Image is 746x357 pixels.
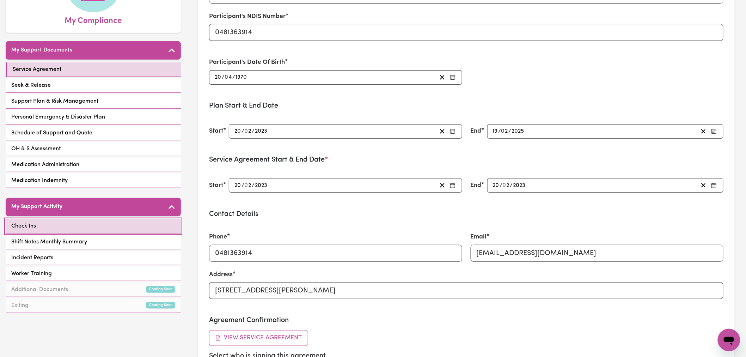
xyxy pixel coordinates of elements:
span: / [232,74,235,80]
button: View Service Agreement [209,330,308,346]
input: ---- [255,127,268,136]
a: OH & S Assessment [6,142,181,156]
input: -- [493,127,499,136]
label: Participant's NDIS Number [209,12,286,21]
a: Support Plan & Risk Management [6,94,181,109]
h3: Contact Details [209,210,723,218]
a: ExitingComing Soon [6,298,181,313]
span: My Compliance [65,12,122,27]
input: -- [225,73,232,82]
span: / [241,128,244,134]
label: Start [209,127,223,136]
span: / [252,182,255,189]
span: / [499,128,501,134]
a: Incident Reports [6,251,181,265]
a: Seek & Release [6,78,181,93]
h3: Service Agreement Start & End Date [209,156,723,164]
input: -- [234,181,241,190]
span: Incident Reports [11,254,53,262]
label: End [471,127,482,136]
span: 0 [503,183,506,188]
input: ---- [255,181,268,190]
span: Medication Indemnity [11,176,68,185]
span: Additional Documents [11,285,68,294]
label: Participant's Date Of Birth [209,58,285,67]
a: Medication Administration [6,158,181,172]
span: Support Plan & Risk Management [11,97,98,105]
input: -- [503,181,510,190]
span: / [510,182,513,189]
input: -- [493,181,500,190]
label: Address [209,270,233,279]
span: Medication Administration [11,161,79,169]
span: Seek & Release [11,81,51,90]
span: Exiting [11,301,29,310]
label: Phone [209,232,227,242]
h3: Plan Start & End Date [209,102,723,110]
input: -- [245,127,252,136]
label: End [471,181,482,190]
span: Shift Notes Monthly Summary [11,238,87,246]
label: Email [471,232,487,242]
span: / [241,182,244,189]
span: 0 [501,128,505,134]
input: -- [245,181,252,190]
span: 0 [225,74,228,80]
label: Start [209,181,223,190]
a: Service Agreement [6,62,181,77]
input: -- [502,127,509,136]
span: 0 [244,128,248,134]
small: Coming Soon [146,302,175,309]
span: / [252,128,255,134]
input: ---- [513,181,526,190]
input: ---- [235,73,247,82]
span: Worker Training [11,270,52,278]
span: / [509,128,512,134]
a: Additional DocumentsComing Soon [6,283,181,297]
input: ---- [512,127,525,136]
span: 0 [244,183,248,188]
span: Check Ins [11,222,36,230]
h5: My Support Activity [11,204,62,210]
h5: My Support Documents [11,47,72,54]
iframe: Button to launch messaging window [718,329,740,351]
button: My Support Activity [6,198,181,216]
span: / [500,182,503,189]
span: Personal Emergency & Disaster Plan [11,113,105,121]
span: / [222,74,225,80]
a: Medication Indemnity [6,174,181,188]
h3: Agreement Confirmation [209,316,723,325]
a: Personal Emergency & Disaster Plan [6,110,181,125]
button: My Support Documents [6,41,181,60]
a: Check Ins [6,219,181,234]
a: Worker Training [6,267,181,281]
input: -- [234,127,241,136]
span: Schedule of Support and Quote [11,129,92,137]
a: Schedule of Support and Quote [6,126,181,140]
span: OH & S Assessment [11,145,61,153]
a: Shift Notes Monthly Summary [6,235,181,249]
small: Coming Soon [146,286,175,293]
input: -- [214,73,222,82]
span: Service Agreement [13,65,61,74]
